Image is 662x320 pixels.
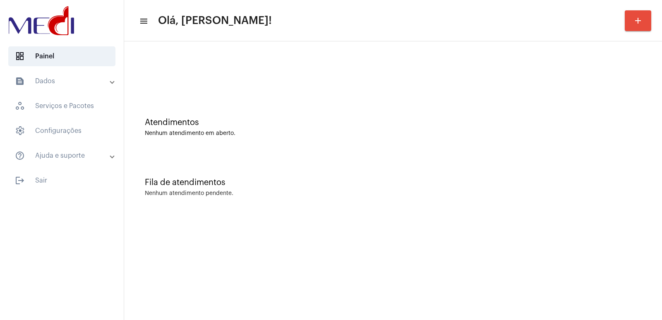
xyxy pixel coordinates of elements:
[8,121,115,141] span: Configurações
[633,16,643,26] mat-icon: add
[5,71,124,91] mat-expansion-panel-header: sidenav iconDados
[8,46,115,66] span: Painel
[8,96,115,116] span: Serviços e Pacotes
[15,76,110,86] mat-panel-title: Dados
[15,51,25,61] span: sidenav icon
[15,151,110,161] mat-panel-title: Ajuda e suporte
[8,171,115,190] span: Sair
[15,151,25,161] mat-icon: sidenav icon
[145,190,233,197] div: Nenhum atendimento pendente.
[15,126,25,136] span: sidenav icon
[145,118,641,127] div: Atendimentos
[145,130,641,137] div: Nenhum atendimento em aberto.
[5,146,124,166] mat-expansion-panel-header: sidenav iconAjuda e suporte
[139,16,147,26] mat-icon: sidenav icon
[145,178,641,187] div: Fila de atendimentos
[7,4,76,37] img: d3a1b5fa-500b-b90f-5a1c-719c20e9830b.png
[15,176,25,185] mat-icon: sidenav icon
[15,101,25,111] span: sidenav icon
[15,76,25,86] mat-icon: sidenav icon
[158,14,272,27] span: Olá, [PERSON_NAME]!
